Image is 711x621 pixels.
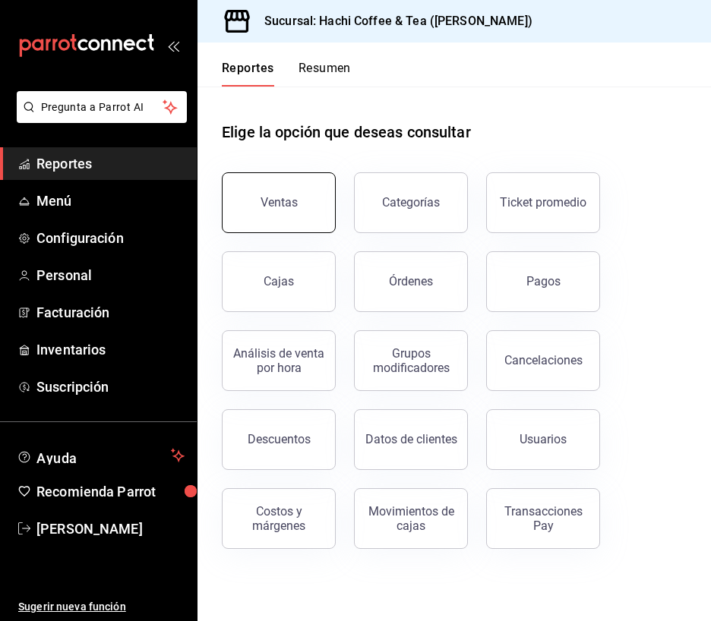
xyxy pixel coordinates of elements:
span: Reportes [36,153,185,174]
a: Cajas [222,251,336,312]
div: Descuentos [248,432,311,446]
span: Menú [36,191,185,211]
span: Inventarios [36,339,185,360]
div: Ventas [261,195,298,210]
button: Descuentos [222,409,336,470]
button: Pagos [486,251,600,312]
div: Datos de clientes [365,432,457,446]
div: Cancelaciones [504,353,583,367]
div: Usuarios [520,432,567,446]
button: Transacciones Pay [486,488,600,549]
button: Resumen [299,61,351,87]
a: Pregunta a Parrot AI [11,110,187,126]
span: Facturación [36,302,185,323]
div: Análisis de venta por hora [232,346,326,375]
button: Pregunta a Parrot AI [17,91,187,123]
button: Costos y márgenes [222,488,336,549]
span: Sugerir nueva función [18,599,185,615]
button: Reportes [222,61,274,87]
div: Transacciones Pay [496,504,590,533]
div: Grupos modificadores [364,346,458,375]
span: [PERSON_NAME] [36,519,185,539]
div: Movimientos de cajas [364,504,458,533]
span: Ayuda [36,446,165,465]
div: Costos y márgenes [232,504,326,533]
span: Configuración [36,228,185,248]
button: Ventas [222,172,336,233]
button: Datos de clientes [354,409,468,470]
span: Pregunta a Parrot AI [41,99,163,115]
button: Categorías [354,172,468,233]
div: Ticket promedio [500,195,586,210]
span: Recomienda Parrot [36,481,185,502]
span: Personal [36,265,185,285]
button: Ticket promedio [486,172,600,233]
h3: Sucursal: Hachi Coffee & Tea ([PERSON_NAME]) [252,12,532,30]
button: Órdenes [354,251,468,312]
button: Grupos modificadores [354,330,468,391]
button: Usuarios [486,409,600,470]
div: Órdenes [389,274,433,288]
div: Categorías [382,195,440,210]
div: navigation tabs [222,61,351,87]
button: Movimientos de cajas [354,488,468,549]
div: Pagos [526,274,561,288]
div: Cajas [264,273,295,291]
button: open_drawer_menu [167,39,179,52]
button: Análisis de venta por hora [222,330,336,391]
h1: Elige la opción que deseas consultar [222,121,471,143]
span: Suscripción [36,377,185,397]
button: Cancelaciones [486,330,600,391]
